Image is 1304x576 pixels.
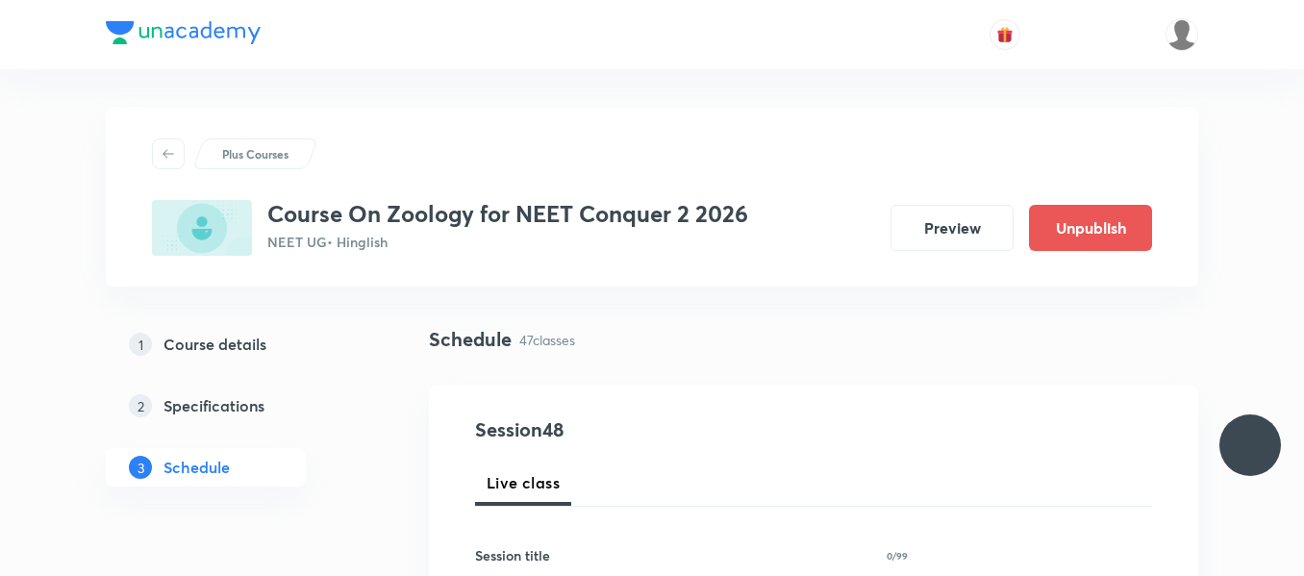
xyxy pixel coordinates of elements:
[996,26,1014,43] img: avatar
[163,456,230,479] h5: Schedule
[129,456,152,479] p: 3
[475,415,826,444] h4: Session 48
[106,21,261,49] a: Company Logo
[267,232,748,252] p: NEET UG • Hinglish
[429,325,512,354] h4: Schedule
[106,387,367,425] a: 2Specifications
[887,551,908,561] p: 0/99
[163,333,266,356] h5: Course details
[519,330,575,350] p: 47 classes
[990,19,1020,50] button: avatar
[267,200,748,228] h3: Course On Zoology for NEET Conquer 2 2026
[1029,205,1152,251] button: Unpublish
[106,325,367,363] a: 1Course details
[106,21,261,44] img: Company Logo
[1239,434,1262,457] img: ttu
[1166,18,1198,51] img: aadi Shukla
[163,394,264,417] h5: Specifications
[222,145,288,163] p: Plus Courses
[152,200,252,256] img: BA179709-A736-4B6D-82B8-0EF84132DCFE_plus.png
[129,333,152,356] p: 1
[475,545,550,565] h6: Session title
[890,205,1014,251] button: Preview
[129,394,152,417] p: 2
[487,471,560,494] span: Live class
